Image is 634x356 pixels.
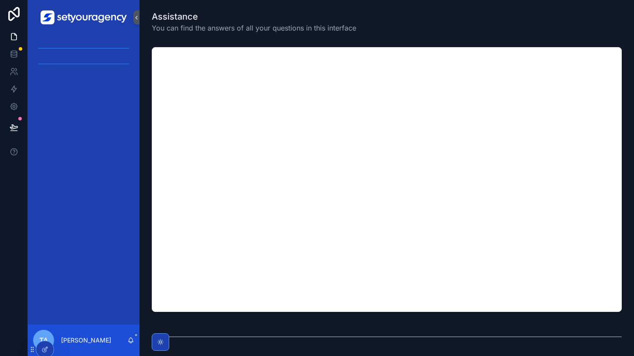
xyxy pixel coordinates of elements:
p: [PERSON_NAME] [61,336,111,345]
img: App logo [41,10,127,24]
h1: Assistance [152,10,356,23]
span: You can find the answers of all your questions in this interface [152,23,356,33]
div: scrollable content [28,35,140,82]
span: TA [39,335,48,346]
